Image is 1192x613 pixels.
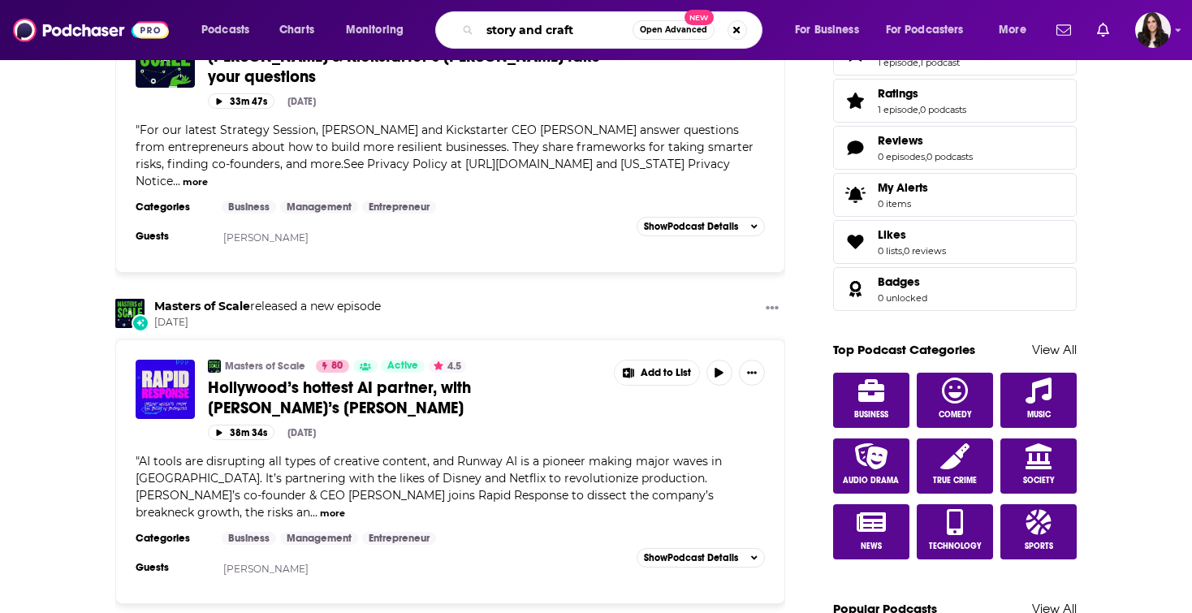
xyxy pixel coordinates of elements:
span: For our latest Strategy Session, [PERSON_NAME] and Kickstarter CEO [PERSON_NAME] answer questions... [136,123,754,188]
span: Podcasts [201,19,249,41]
a: Top Podcast Categories [833,342,975,357]
div: [DATE] [287,96,316,107]
a: News [833,504,909,559]
button: Show profile menu [1135,12,1171,48]
a: Hollywood’s hottest AI partner, with Runway’s Cristóbal Valenzuela [136,360,195,419]
a: View All [1032,342,1077,357]
a: 0 reviews [904,245,946,257]
button: ShowPodcast Details [637,548,765,568]
span: My Alerts [839,183,871,206]
a: Charts [269,17,324,43]
div: Search podcasts, credits, & more... [451,11,778,49]
span: , [918,104,920,115]
a: Music [1000,373,1077,428]
span: New [685,10,714,25]
h3: released a new episode [154,299,381,314]
a: [PERSON_NAME] [223,231,309,244]
a: Badges [839,278,871,300]
img: User Profile [1135,12,1171,48]
button: open menu [190,17,270,43]
span: " [136,123,754,188]
button: more [183,175,208,189]
span: Hollywood’s hottest AI partner, with [PERSON_NAME]’s [PERSON_NAME] [208,378,471,418]
button: 33m 47s [208,93,274,109]
a: Technology [917,504,993,559]
span: 0 items [878,198,928,209]
a: Management [280,532,358,545]
a: Likes [878,227,946,242]
a: Badges [878,274,927,289]
span: Society [1023,476,1055,486]
span: Logged in as RebeccaShapiro [1135,12,1171,48]
span: Active [387,358,418,374]
a: 0 unlocked [878,292,927,304]
button: open menu [335,17,425,43]
a: Masters of Scale [154,299,250,313]
h3: Categories [136,201,209,214]
span: Technology [929,542,982,551]
span: Badges [878,274,920,289]
img: Masters of Scale [208,360,221,373]
span: Open Advanced [640,26,707,34]
img: Podchaser - Follow, Share and Rate Podcasts [13,15,169,45]
div: New Episode [132,314,149,332]
button: Show More Button [739,360,765,386]
a: [PERSON_NAME] [223,563,309,575]
button: 4.5 [429,360,466,373]
a: 0 lists [878,245,902,257]
span: " [136,454,722,520]
a: [PERSON_NAME] & Kickstarter’s [PERSON_NAME] take your questions [208,46,602,87]
span: Comedy [939,410,972,420]
span: Reviews [833,126,1077,170]
a: Ratings [878,86,966,101]
a: Sports [1000,504,1077,559]
a: Ratings [839,89,871,112]
span: 80 [331,358,343,374]
span: Show Podcast Details [644,221,738,232]
span: [PERSON_NAME] & Kickstarter’s [PERSON_NAME] take your questions [208,46,601,87]
button: more [320,507,345,520]
a: 1 episode [878,104,918,115]
h3: Guests [136,561,209,574]
span: For Podcasters [886,19,964,41]
h3: Categories [136,532,209,545]
span: [DATE] [154,316,381,330]
a: Masters of Scale [225,360,305,373]
a: 0 podcasts [926,151,973,162]
span: For Business [795,19,859,41]
a: Business [222,532,276,545]
a: Show notifications dropdown [1050,16,1078,44]
a: 1 episode [878,57,918,68]
button: Show More Button [615,360,699,385]
span: Ratings [878,86,918,101]
a: 0 podcasts [920,104,966,115]
a: Likes [839,231,871,253]
a: Management [280,201,358,214]
span: Music [1027,410,1051,420]
a: Reviews [839,136,871,159]
a: Business [222,201,276,214]
span: Add to List [641,367,691,379]
span: My Alerts [878,180,928,195]
a: Business [833,373,909,428]
a: Show notifications dropdown [1091,16,1116,44]
button: Show More Button [759,299,785,319]
span: Ratings [833,79,1077,123]
a: 80 [316,360,349,373]
span: Monitoring [346,19,404,41]
div: [DATE] [287,427,316,438]
span: Likes [833,220,1077,264]
button: 38m 34s [208,425,274,440]
span: Charts [279,19,314,41]
a: True Crime [917,438,993,494]
a: Entrepreneur [362,532,436,545]
a: Masters of Scale [115,299,145,328]
a: Audio Drama [833,438,909,494]
span: True Crime [933,476,977,486]
span: Audio Drama [843,476,899,486]
span: , [925,151,926,162]
a: Entrepreneur [362,201,436,214]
